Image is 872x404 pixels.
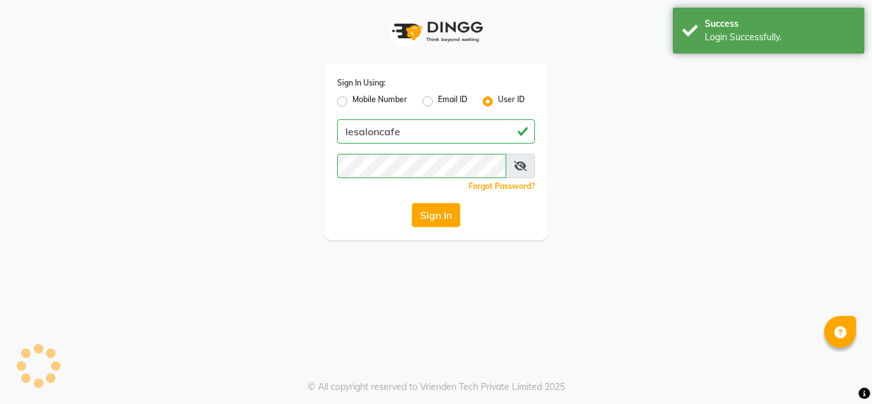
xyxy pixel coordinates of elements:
img: logo1.svg [385,13,487,50]
label: Sign In Using: [337,77,386,89]
button: Sign In [412,203,460,227]
input: Username [337,154,506,178]
input: Username [337,119,535,144]
label: User ID [498,94,525,109]
div: Success [705,17,855,31]
label: Mobile Number [352,94,407,109]
a: Forgot Password? [469,181,535,191]
div: Login Successfully. [705,31,855,44]
label: Email ID [438,94,467,109]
